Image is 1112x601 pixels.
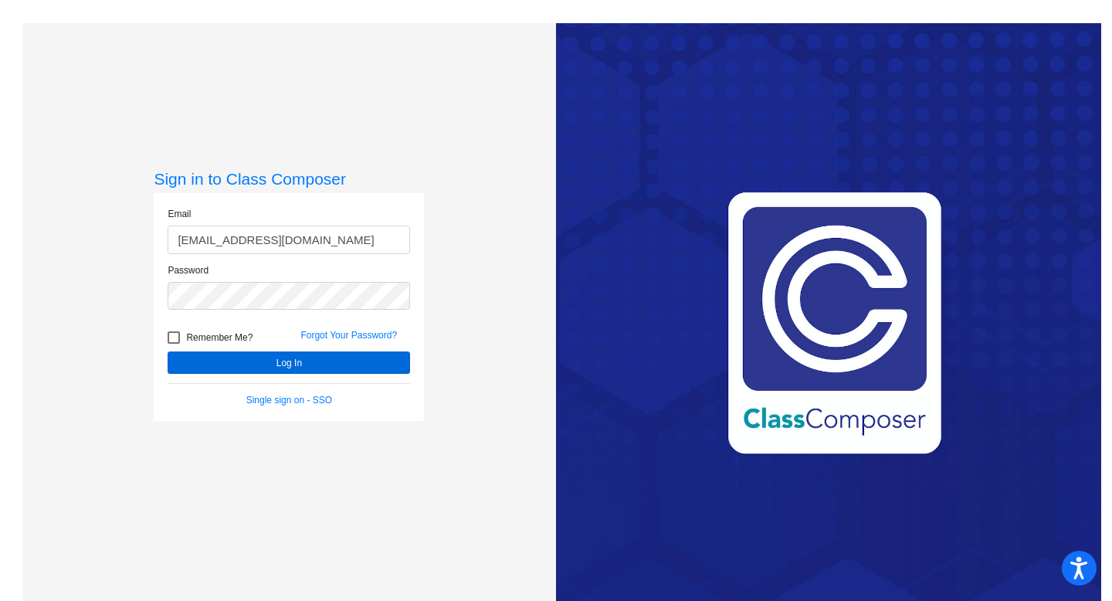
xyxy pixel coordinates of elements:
a: Single sign on - SSO [246,395,332,406]
label: Email [168,207,191,221]
span: Remember Me? [186,328,253,347]
a: Forgot Your Password? [300,330,397,341]
label: Password [168,263,208,277]
button: Log In [168,351,410,374]
h3: Sign in to Class Composer [154,169,424,188]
